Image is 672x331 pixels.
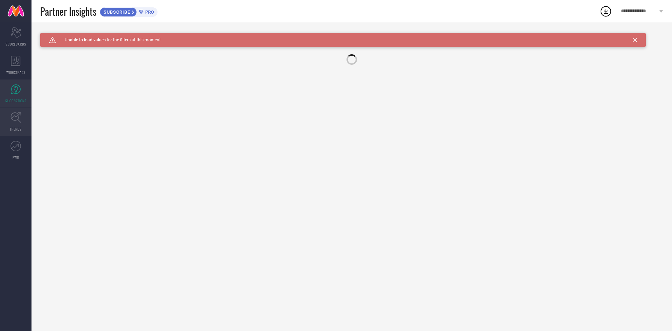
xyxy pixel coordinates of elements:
div: Open download list [600,5,612,18]
span: SUGGESTIONS [5,98,27,103]
a: SUBSCRIBEPRO [100,6,157,17]
span: SUBSCRIBE [100,9,132,15]
span: PRO [143,9,154,15]
span: TRENDS [10,126,22,132]
span: Unable to load values for the filters at this moment. [56,37,162,42]
span: Partner Insights [40,4,96,19]
span: SCORECARDS [6,41,26,47]
span: WORKSPACE [6,70,26,75]
h1: SUGGESTIONS [40,33,77,39]
span: FWD [13,155,19,160]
